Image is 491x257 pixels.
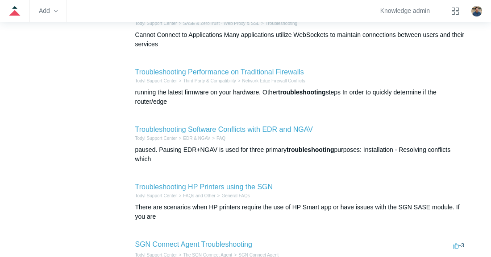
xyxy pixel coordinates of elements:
div: running the latest firmware on your hardware. Other steps In order to quickly determine if the ro... [135,88,467,106]
div: There are scenarios when HP printers require the use of HP Smart app or have issues with the SGN ... [135,203,467,221]
a: Troubleshooting [266,21,297,26]
a: Troubleshooting Performance on Traditional Firewalls [135,68,304,76]
li: General FAQs [216,192,250,199]
a: Todyl Support Center [135,136,177,141]
a: FAQs and Other [183,193,215,198]
a: Third Party & Compatibility [183,78,236,83]
a: Knowledge admin [380,8,430,13]
a: SGN Connect Agent Troubleshooting [135,241,252,248]
a: Todyl Support Center [135,78,177,83]
em: troubleshooting [287,146,334,153]
a: Troubleshooting HP Printers using the SGN [135,183,273,191]
em: troubleshooting [278,89,326,96]
li: EDR & NGAV [177,135,210,142]
a: Todyl Support Center [135,193,177,198]
a: General FAQs [221,193,250,198]
li: Network Edge Firewall Conflicts [236,78,305,84]
zd-hc-trigger: Click your profile icon to open the profile menu [471,6,482,16]
zd-hc-trigger: Add [39,8,58,13]
li: SASE & ZeroTrust - Web Proxy & SSL [177,20,259,27]
a: FAQ [216,136,225,141]
li: Todyl Support Center [135,20,177,27]
li: Todyl Support Center [135,135,177,142]
a: Troubleshooting Software Conflicts with EDR and NGAV [135,126,313,133]
li: Troubleshooting [259,20,297,27]
li: Todyl Support Center [135,192,177,199]
li: Third Party & Compatibility [177,78,236,84]
a: Network Edge Firewall Conflicts [242,78,305,83]
span: -3 [453,242,464,249]
div: paused. Pausing EDR+NGAV is used for three primary purposes: Installation - Resolving conflicts w... [135,145,467,164]
li: FAQ [210,135,225,142]
li: Todyl Support Center [135,78,177,84]
a: SASE & ZeroTrust - Web Proxy & SSL [183,21,259,26]
li: FAQs and Other [177,192,215,199]
img: user avatar [471,6,482,16]
a: Todyl Support Center [135,21,177,26]
a: EDR & NGAV [183,136,210,141]
div: Cannot Connect to Applications Many applications utilize WebSockets to maintain connections betwe... [135,30,467,49]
